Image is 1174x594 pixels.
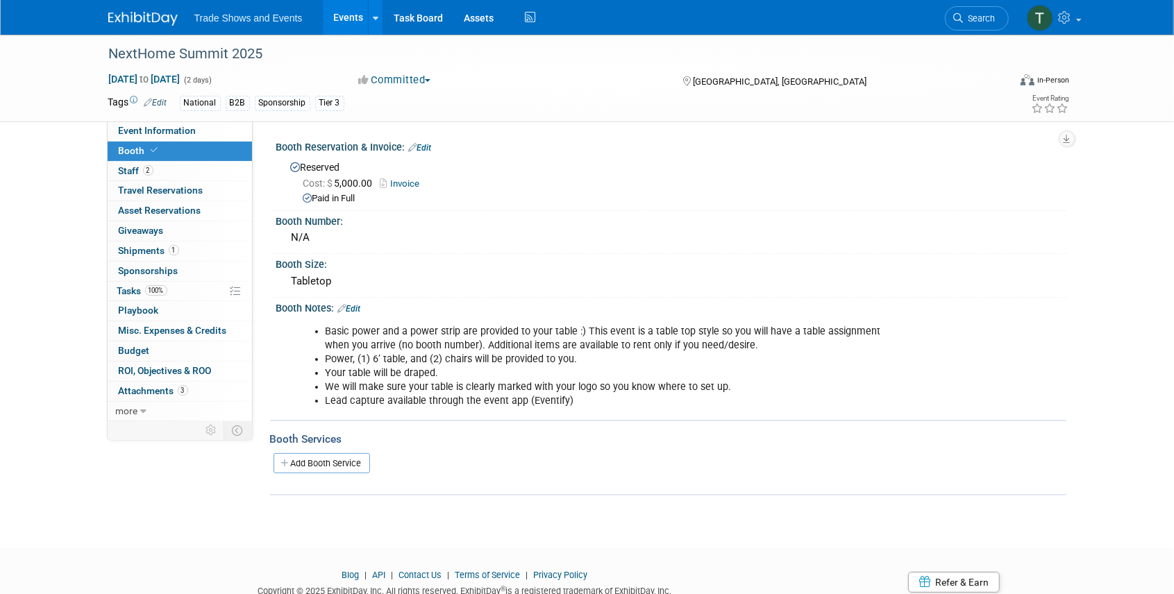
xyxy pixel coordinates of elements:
[270,432,1066,447] div: Booth Services
[108,121,252,141] a: Event Information
[287,227,1056,248] div: N/A
[194,12,303,24] span: Trade Shows and Events
[108,282,252,301] a: Tasks100%
[108,162,252,181] a: Staff2
[387,570,396,580] span: |
[927,72,1070,93] div: Event Format
[226,96,250,110] div: B2B
[108,402,252,421] a: more
[224,421,252,439] td: Toggle Event Tabs
[522,570,531,580] span: |
[108,181,252,201] a: Travel Reservations
[326,380,905,394] li: We will make sure your table is clearly marked with your logo so you know where to set up.
[119,225,164,236] span: Giveaways
[116,405,138,416] span: more
[108,221,252,241] a: Giveaways
[169,245,179,255] span: 1
[353,73,436,87] button: Committed
[533,570,587,580] a: Privacy Policy
[108,321,252,341] a: Misc. Expenses & Credits
[119,145,161,156] span: Booth
[380,178,427,189] a: Invoice
[287,271,1056,292] div: Tabletop
[117,285,167,296] span: Tasks
[342,570,359,580] a: Blog
[1021,74,1034,85] img: Format-Inperson.png
[255,96,310,110] div: Sponsorship
[119,245,179,256] span: Shipments
[693,76,866,87] span: [GEOGRAPHIC_DATA], [GEOGRAPHIC_DATA]
[145,285,167,296] span: 100%
[276,137,1066,155] div: Booth Reservation & Invoice:
[1027,5,1053,31] img: Tiff Wagner
[108,241,252,261] a: Shipments1
[104,42,988,67] div: NextHome Summit 2025
[287,157,1056,205] div: Reserved
[144,98,167,108] a: Edit
[326,366,905,380] li: Your table will be draped.
[108,362,252,381] a: ROI, Objectives & ROO
[119,305,159,316] span: Playbook
[1037,75,1069,85] div: In-Person
[399,570,442,580] a: Contact Us
[119,125,196,136] span: Event Information
[908,572,1000,593] a: Refer & Earn
[108,341,252,361] a: Budget
[180,96,221,110] div: National
[276,211,1066,228] div: Booth Number:
[143,165,153,176] span: 2
[315,96,344,110] div: Tier 3
[183,76,212,85] span: (2 days)
[409,143,432,153] a: Edit
[945,6,1009,31] a: Search
[119,385,188,396] span: Attachments
[108,382,252,401] a: Attachments3
[303,178,335,189] span: Cost: $
[303,192,1056,205] div: Paid in Full
[372,570,385,580] a: API
[119,345,150,356] span: Budget
[119,165,153,176] span: Staff
[276,254,1066,271] div: Booth Size:
[326,394,905,408] li: Lead capture available through the event app (Eventify)
[501,585,505,593] sup: ®
[178,385,188,396] span: 3
[108,95,167,111] td: Tags
[361,570,370,580] span: |
[276,298,1066,316] div: Booth Notes:
[444,570,453,580] span: |
[138,74,151,85] span: to
[108,12,178,26] img: ExhibitDay
[338,304,361,314] a: Edit
[119,365,212,376] span: ROI, Objectives & ROO
[274,453,370,473] a: Add Booth Service
[326,325,905,353] li: Basic power and a power strip are provided to your table :) This event is a table top style so yo...
[1031,95,1068,102] div: Event Rating
[151,146,158,154] i: Booth reservation complete
[108,201,252,221] a: Asset Reservations
[455,570,520,580] a: Terms of Service
[108,301,252,321] a: Playbook
[964,13,996,24] span: Search
[200,421,224,439] td: Personalize Event Tab Strip
[326,353,905,366] li: Power, (1) 6’ table, and (2) chairs will be provided to you.
[108,262,252,281] a: Sponsorships
[303,178,378,189] span: 5,000.00
[108,142,252,161] a: Booth
[108,73,181,85] span: [DATE] [DATE]
[119,185,203,196] span: Travel Reservations
[119,325,227,336] span: Misc. Expenses & Credits
[119,265,178,276] span: Sponsorships
[119,205,201,216] span: Asset Reservations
